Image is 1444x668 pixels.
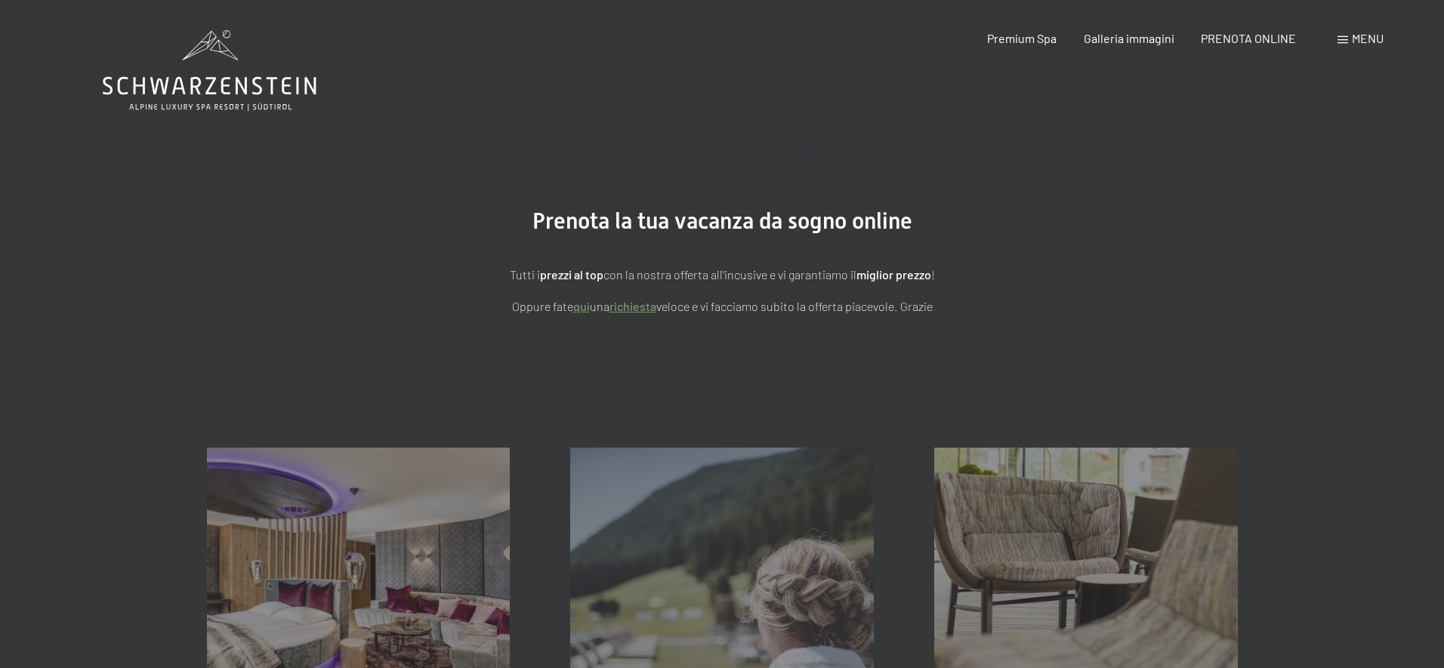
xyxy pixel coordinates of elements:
[1352,31,1384,45] span: Menu
[344,297,1100,316] p: Oppure fate una veloce e vi facciamo subito la offerta piacevole. Grazie
[573,299,590,313] a: quì
[344,265,1100,285] p: Tutti i con la nostra offerta all'incusive e vi garantiamo il !
[609,299,656,313] a: richiesta
[532,208,912,234] span: Prenota la tua vacanza da sogno online
[1084,31,1174,45] a: Galleria immagini
[1201,31,1296,45] a: PRENOTA ONLINE
[540,267,603,282] strong: prezzi al top
[987,31,1057,45] a: Premium Spa
[856,267,931,282] strong: miglior prezzo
